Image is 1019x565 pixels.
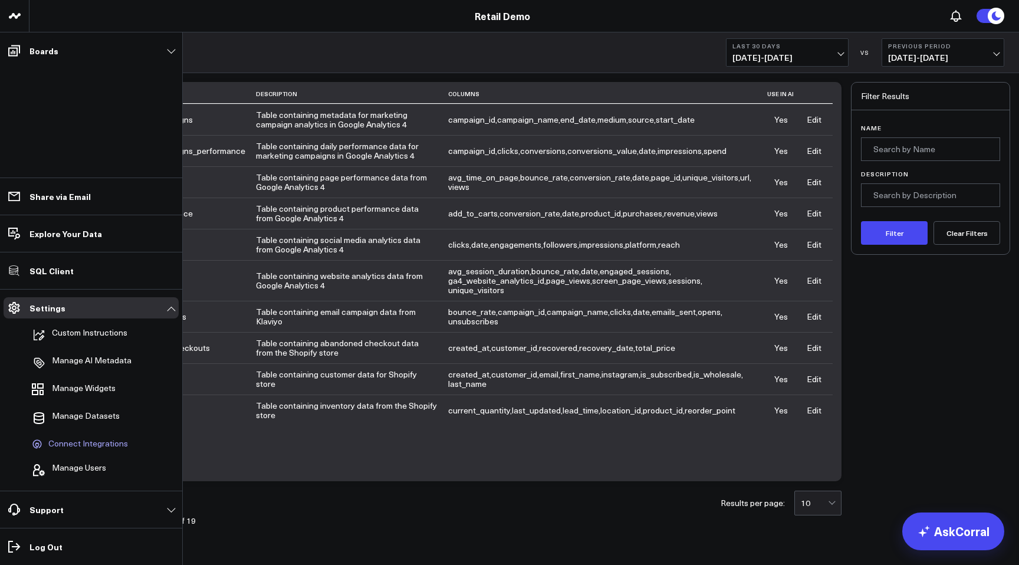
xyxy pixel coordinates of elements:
span: , [448,342,491,353]
span: , [682,172,740,183]
td: Yes [767,332,795,363]
span: , [600,405,643,416]
span: reach [658,239,680,250]
span: , [560,369,601,380]
span: page_id [651,172,681,183]
span: avg_session_duration [448,265,530,277]
span: , [499,208,562,219]
th: Use in AI [767,84,795,104]
a: SQL Client [4,260,179,281]
span: email [539,369,558,380]
span: , [643,405,685,416]
td: Table containing abandoned checkout data from the Shopify store [256,332,448,363]
td: Table containing product performance data from Google Analytics 4 [256,198,448,229]
td: Table containing daily performance data for marketing campaigns in Google Analytics 4 [256,135,448,166]
span: , [497,145,520,156]
span: , [491,342,539,353]
span: , [448,114,497,125]
span: , [581,265,600,277]
a: Edit [807,176,821,188]
span: campaign_name [547,306,608,317]
span: campaign_name [497,114,558,125]
span: clicks [497,145,518,156]
span: , [740,172,751,183]
div: VS [854,49,876,56]
span: revenue [664,208,695,219]
span: bounce_rate [531,265,579,277]
span: , [563,405,600,416]
span: ga4_website_analytics_id [448,275,544,286]
span: , [652,306,698,317]
span: , [698,306,722,317]
span: campaign_id [498,306,545,317]
span: , [600,265,671,277]
span: , [668,275,702,286]
span: bounce_rate [448,306,496,317]
a: Edit [807,342,821,353]
span: , [491,369,539,380]
p: SQL Client [29,266,74,275]
span: last_updated [512,405,561,416]
span: Manage Datasets [52,411,120,425]
input: Search by Name [861,137,1000,161]
span: end_date [560,114,596,125]
span: is_subscribed [640,369,692,380]
span: total_price [635,342,675,353]
span: date [632,172,649,183]
span: , [448,172,520,183]
span: , [448,208,499,219]
span: , [546,275,592,286]
span: start_date [656,114,695,125]
span: views [448,181,469,192]
span: , [520,172,570,183]
span: , [640,369,693,380]
span: , [448,265,531,277]
span: clicks [448,239,469,250]
span: created_at [448,369,489,380]
span: recovered [539,342,577,353]
button: Manage Users [27,457,106,483]
a: Connect Integrations [27,433,143,455]
span: , [520,145,567,156]
button: Last 30 Days[DATE]-[DATE] [726,38,849,67]
span: , [579,239,625,250]
span: conversions_value [567,145,637,156]
span: date [633,306,650,317]
a: Manage AI Metadata [27,350,143,376]
a: Edit [807,208,821,219]
span: , [567,145,639,156]
span: is_wholesale [693,369,741,380]
p: Boards [29,46,58,55]
span: , [579,342,635,353]
span: product_id [581,208,621,219]
span: , [633,306,652,317]
span: Manage Users [52,463,106,477]
p: Settings [29,303,65,313]
span: , [623,208,664,219]
span: , [448,405,512,416]
span: , [448,275,546,286]
span: unique_visitors [448,284,504,295]
span: , [498,306,547,317]
td: Table containing page performance data from Google Analytics 4 [256,166,448,198]
span: , [543,239,579,250]
td: Yes [767,229,795,260]
span: lead_time [563,405,599,416]
a: Manage Datasets [27,405,143,431]
span: conversion_rate [570,172,630,183]
span: , [497,114,560,125]
a: Log Out [4,536,179,557]
td: Yes [767,135,795,166]
span: [DATE] - [DATE] [888,53,998,63]
a: AskCorral [902,513,1004,550]
span: screen_page_views [592,275,666,286]
span: avg_time_on_page [448,172,518,183]
b: Last 30 Days [732,42,842,50]
div: Results per page: [721,499,785,507]
button: Filter [861,221,928,245]
td: Yes [767,166,795,198]
td: Yes [767,395,795,426]
span: , [601,369,640,380]
a: Edit [807,114,821,125]
a: Edit [807,311,821,322]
